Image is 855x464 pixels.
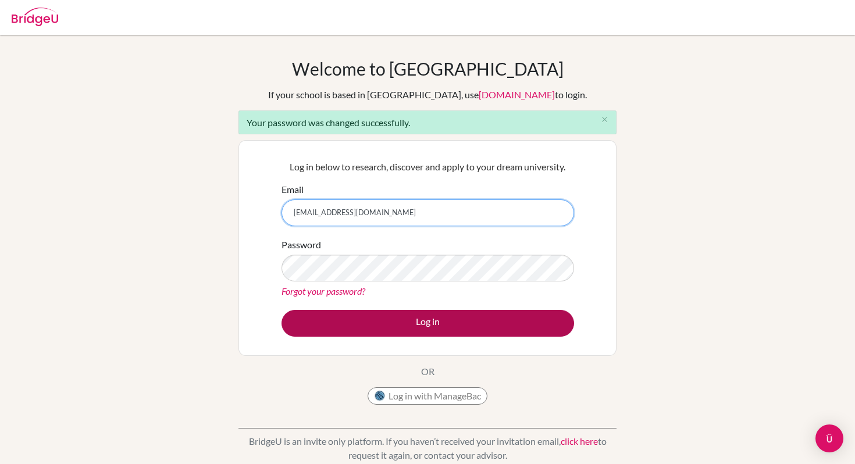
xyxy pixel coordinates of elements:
a: [DOMAIN_NAME] [479,89,555,100]
label: Password [282,238,321,252]
div: Open Intercom Messenger [815,424,843,452]
label: Email [282,183,304,197]
p: Log in below to research, discover and apply to your dream university. [282,160,574,174]
a: click here [561,436,598,447]
a: Forgot your password? [282,285,365,297]
button: Close [593,111,616,129]
i: close [600,115,609,124]
p: OR [421,365,434,379]
img: Bridge-U [12,8,58,26]
div: Your password was changed successfully. [238,110,617,134]
button: Log in with ManageBac [368,387,487,405]
p: BridgeU is an invite only platform. If you haven’t received your invitation email, to request it ... [238,434,617,462]
div: If your school is based in [GEOGRAPHIC_DATA], use to login. [268,88,587,102]
h1: Welcome to [GEOGRAPHIC_DATA] [292,58,564,79]
button: Log in [282,310,574,337]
